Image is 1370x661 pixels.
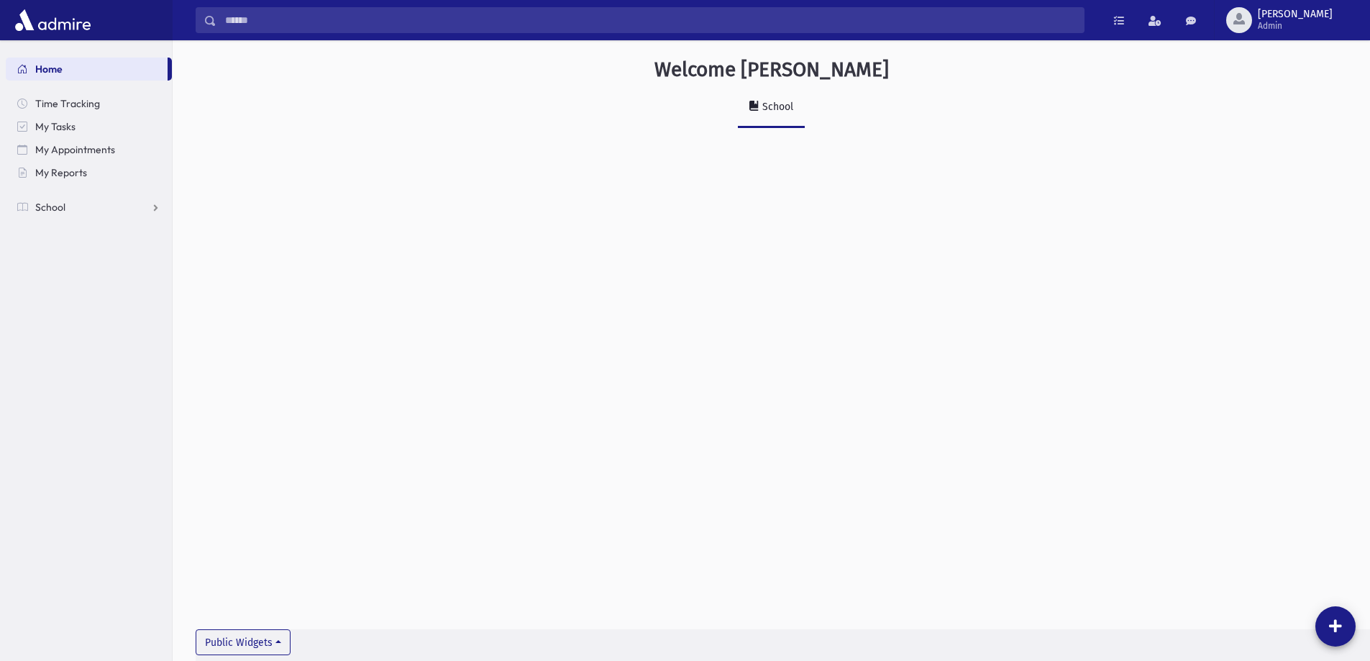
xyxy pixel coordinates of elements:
img: AdmirePro [12,6,94,35]
a: My Appointments [6,138,172,161]
span: Admin [1258,20,1333,32]
a: Home [6,58,168,81]
a: School [6,196,172,219]
input: Search [216,7,1084,33]
a: Time Tracking [6,92,172,115]
a: My Reports [6,161,172,184]
a: My Tasks [6,115,172,138]
span: My Reports [35,166,87,179]
h3: Welcome [PERSON_NAME] [654,58,889,82]
div: School [759,101,793,113]
span: My Appointments [35,143,115,156]
button: Public Widgets [196,629,291,655]
span: My Tasks [35,120,76,133]
span: School [35,201,65,214]
a: School [738,88,805,128]
span: [PERSON_NAME] [1258,9,1333,20]
span: Time Tracking [35,97,100,110]
span: Home [35,63,63,76]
